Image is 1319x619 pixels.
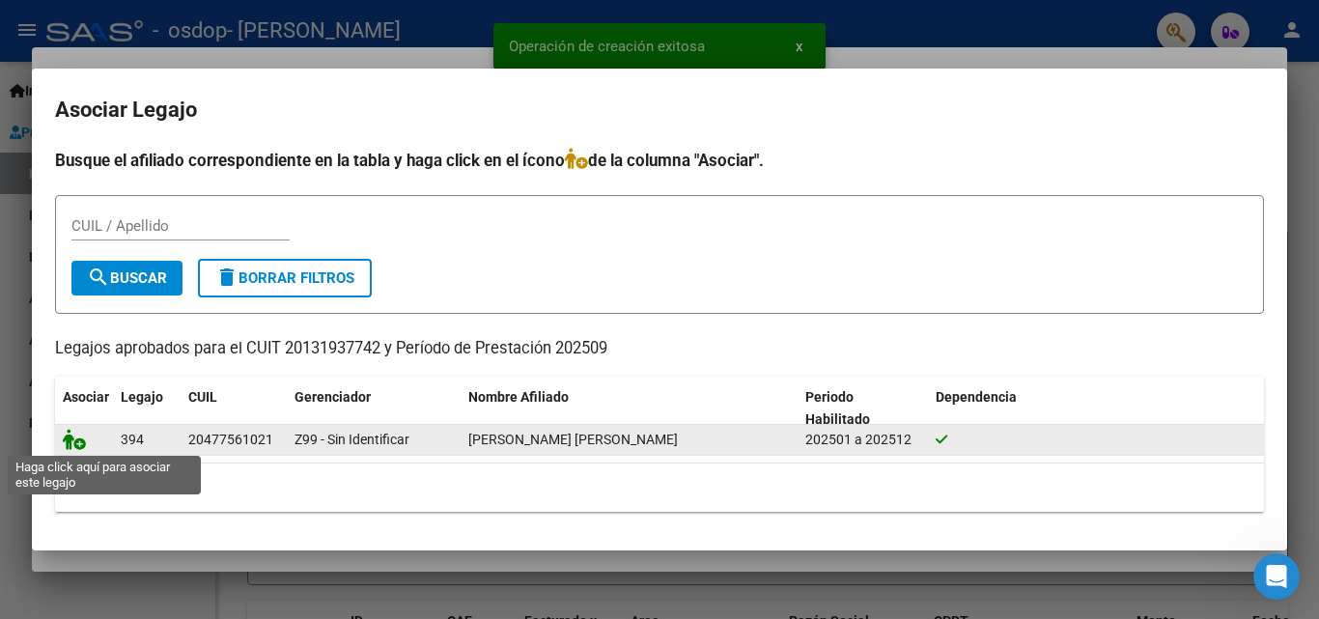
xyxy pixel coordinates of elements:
[928,377,1265,440] datatable-header-cell: Dependencia
[188,389,217,405] span: CUIL
[798,377,928,440] datatable-header-cell: Periodo Habilitado
[295,432,409,447] span: Z99 - Sin Identificar
[55,92,1264,128] h2: Asociar Legajo
[461,377,798,440] datatable-header-cell: Nombre Afiliado
[55,464,1264,512] div: 1 registros
[113,377,181,440] datatable-header-cell: Legajo
[936,389,1017,405] span: Dependencia
[1253,553,1300,600] iframe: Intercom live chat
[55,377,113,440] datatable-header-cell: Asociar
[87,266,110,289] mat-icon: search
[198,259,372,297] button: Borrar Filtros
[468,389,569,405] span: Nombre Afiliado
[805,429,920,451] div: 202501 a 202512
[55,337,1264,361] p: Legajos aprobados para el CUIT 20131937742 y Período de Prestación 202509
[188,429,273,451] div: 20477561021
[805,389,870,427] span: Periodo Habilitado
[295,389,371,405] span: Gerenciador
[121,389,163,405] span: Legajo
[121,432,144,447] span: 394
[71,261,182,295] button: Buscar
[181,377,287,440] datatable-header-cell: CUIL
[87,269,167,287] span: Buscar
[215,269,354,287] span: Borrar Filtros
[63,389,109,405] span: Asociar
[287,377,461,440] datatable-header-cell: Gerenciador
[55,148,1264,173] h4: Busque el afiliado correspondiente en la tabla y haga click en el ícono de la columna "Asociar".
[215,266,239,289] mat-icon: delete
[468,432,678,447] span: DIAZ PAPARAS GONZALO NICOLAS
